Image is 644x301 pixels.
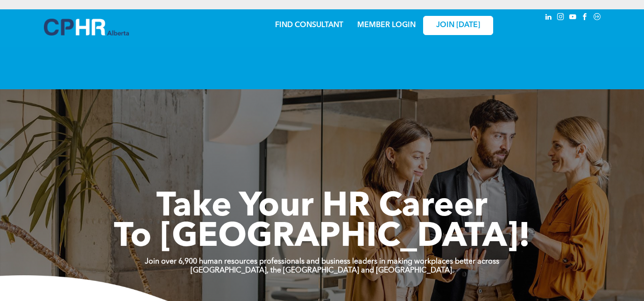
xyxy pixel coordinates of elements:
[357,21,416,29] a: MEMBER LOGIN
[556,12,566,24] a: instagram
[423,16,493,35] a: JOIN [DATE]
[275,21,343,29] a: FIND CONSULTANT
[114,221,531,254] span: To [GEOGRAPHIC_DATA]!
[44,19,129,36] img: A blue and white logo for cp alberta
[580,12,590,24] a: facebook
[592,12,602,24] a: Social network
[436,21,480,30] span: JOIN [DATE]
[544,12,554,24] a: linkedin
[145,258,499,265] strong: Join over 6,900 human resources professionals and business leaders in making workplaces better ac...
[156,190,488,224] span: Take Your HR Career
[191,267,454,274] strong: [GEOGRAPHIC_DATA], the [GEOGRAPHIC_DATA] and [GEOGRAPHIC_DATA].
[568,12,578,24] a: youtube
